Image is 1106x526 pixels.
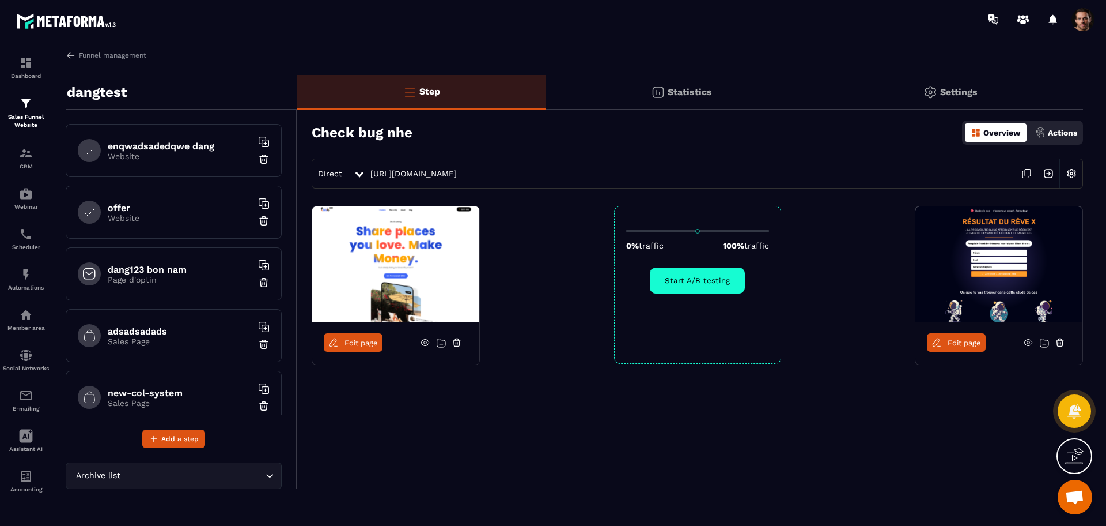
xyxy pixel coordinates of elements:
[66,463,282,489] div: Search for option
[3,486,49,493] p: Accounting
[108,152,252,161] p: Website
[3,325,49,331] p: Member area
[3,47,49,88] a: formationformationDashboard
[1035,127,1046,138] img: actions.d6e523a2.png
[19,308,33,322] img: automations
[108,326,252,337] h6: adsadsadads
[3,204,49,210] p: Webinar
[3,244,49,250] p: Scheduler
[123,469,263,482] input: Search for option
[419,86,440,97] p: Step
[3,365,49,371] p: Social Networks
[19,96,33,110] img: formation
[3,284,49,291] p: Automations
[108,388,252,399] h6: new-col-system
[915,206,1082,322] img: image
[1058,480,1092,514] div: Mở cuộc trò chuyện
[971,127,981,138] img: dashboard-orange.40269519.svg
[258,215,270,227] img: trash
[19,146,33,160] img: formation
[108,202,252,213] h6: offer
[3,113,49,129] p: Sales Funnel Website
[626,241,664,250] p: 0%
[142,430,205,448] button: Add a step
[639,241,664,250] span: traffic
[940,87,978,97] p: Settings
[108,399,252,408] p: Sales Page
[3,420,49,461] a: Assistant AI
[3,219,49,259] a: schedulerschedulerScheduler
[19,469,33,483] img: accountant
[19,268,33,281] img: automations
[923,85,937,99] img: setting-gr.5f69749f.svg
[67,81,127,104] p: dangtest
[370,169,457,178] a: [URL][DOMAIN_NAME]
[3,446,49,452] p: Assistant AI
[1048,128,1077,137] p: Actions
[403,85,416,99] img: bars-o.4a397970.svg
[258,339,270,350] img: trash
[651,85,665,99] img: stats.20deebd0.svg
[19,227,33,241] img: scheduler
[3,405,49,412] p: E-mailing
[3,178,49,219] a: automationsautomationsWebinar
[3,138,49,178] a: formationformationCRM
[948,339,981,347] span: Edit page
[3,340,49,380] a: social-networksocial-networkSocial Networks
[19,348,33,362] img: social-network
[1060,163,1082,185] img: setting-w.858f3a88.svg
[66,50,146,61] a: Funnel management
[258,153,270,165] img: trash
[650,268,745,294] button: Start A/B testing
[16,10,120,32] img: logo
[66,50,76,61] img: arrow
[3,88,49,138] a: formationformationSales Funnel Website
[3,461,49,501] a: accountantaccountantAccounting
[312,206,479,322] img: image
[3,299,49,340] a: automationsautomationsMember area
[108,337,252,346] p: Sales Page
[3,73,49,79] p: Dashboard
[258,400,270,412] img: trash
[108,141,252,152] h6: enqwadsadedqwe dang
[108,275,252,284] p: Page d'optin
[161,433,199,445] span: Add a step
[344,339,378,347] span: Edit page
[3,259,49,299] a: automationsautomationsAutomations
[3,380,49,420] a: emailemailE-mailing
[983,128,1021,137] p: Overview
[744,241,769,250] span: traffic
[927,333,986,352] a: Edit page
[108,264,252,275] h6: dang123 bon nam
[258,277,270,288] img: trash
[723,241,769,250] p: 100%
[19,389,33,403] img: email
[668,87,712,97] p: Statistics
[312,125,412,141] h3: Check bug nhe
[318,169,342,178] span: Direct
[19,187,33,201] img: automations
[324,333,382,352] a: Edit page
[108,213,252,223] p: Website
[73,469,123,482] span: Archive list
[19,56,33,70] img: formation
[1037,163,1059,185] img: arrow-next.bcc2205e.svg
[3,163,49,170] p: CRM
